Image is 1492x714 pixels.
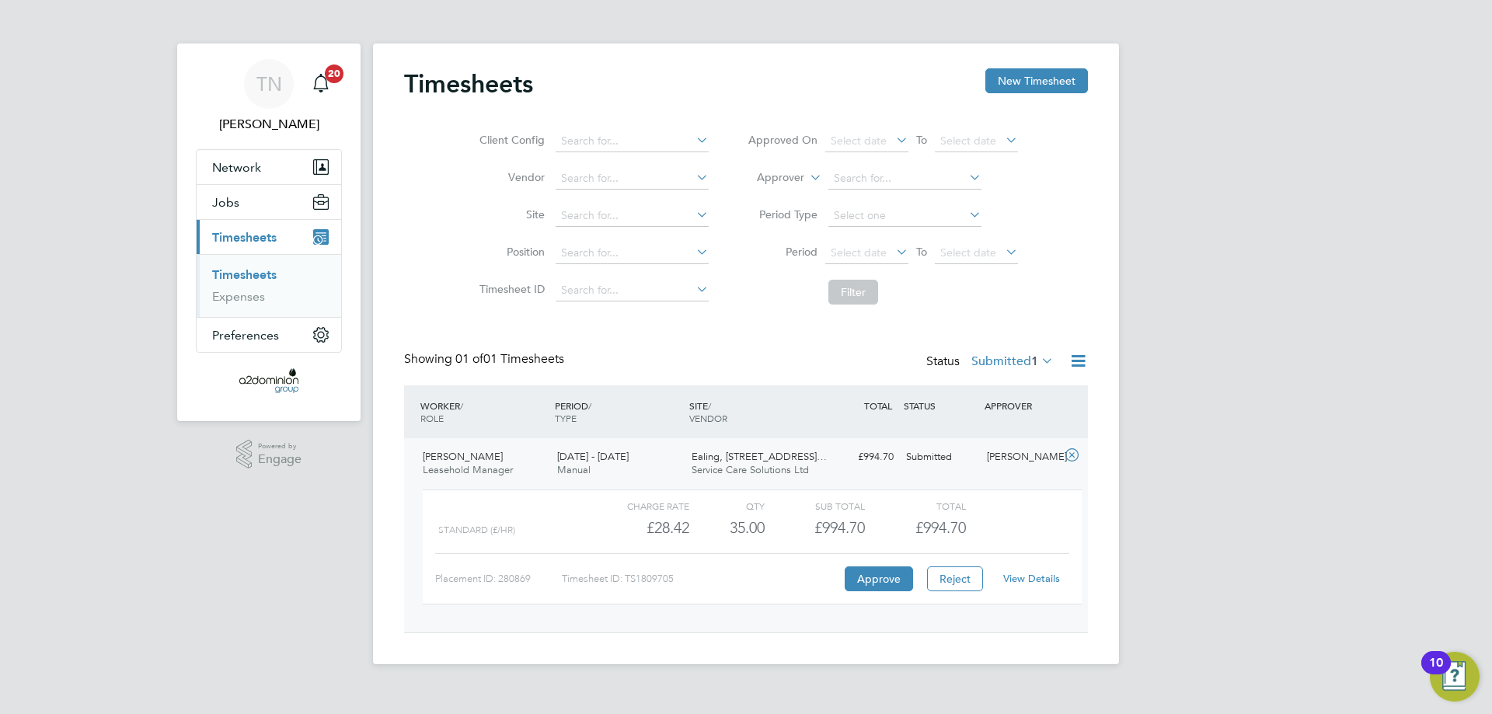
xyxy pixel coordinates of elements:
span: / [588,399,591,412]
div: Submitted [900,444,981,470]
label: Submitted [971,354,1054,369]
div: WORKER [417,392,551,432]
span: / [460,399,463,412]
span: Tiffany Neunie-Davy [196,115,342,134]
span: [PERSON_NAME] [423,450,503,463]
a: TN[PERSON_NAME] [196,59,342,134]
span: Powered by [258,440,302,453]
span: Select date [940,134,996,148]
span: Select date [831,246,887,259]
span: Standard (£/HR) [438,524,515,535]
input: Search for... [556,280,709,301]
div: Total [865,496,965,515]
button: Jobs [197,185,341,219]
input: Search for... [556,242,709,264]
button: Network [197,150,341,184]
button: Timesheets [197,220,341,254]
div: 10 [1429,663,1443,683]
label: Approver [734,170,804,186]
img: a2dominion-logo-retina.png [239,368,298,393]
input: Search for... [556,131,709,152]
span: 01 Timesheets [455,351,564,367]
div: Charge rate [589,496,689,515]
span: £994.70 [915,518,966,537]
a: View Details [1003,572,1060,585]
span: TN [256,74,282,94]
label: Position [475,245,545,259]
span: Leasehold Manager [423,463,513,476]
label: Vendor [475,170,545,184]
button: Reject [927,566,983,591]
button: Approve [845,566,913,591]
input: Search for... [556,168,709,190]
div: STATUS [900,392,981,420]
span: ROLE [420,412,444,424]
button: Open Resource Center, 10 new notifications [1430,652,1480,702]
div: APPROVER [981,392,1061,420]
div: [PERSON_NAME] [981,444,1061,470]
label: Approved On [748,133,817,147]
span: 20 [325,64,343,83]
label: Timesheet ID [475,282,545,296]
div: Status [926,351,1057,373]
div: PERIOD [551,392,685,432]
a: Expenses [212,289,265,304]
button: New Timesheet [985,68,1088,93]
label: Period [748,245,817,259]
label: Client Config [475,133,545,147]
div: QTY [689,496,765,515]
span: TOTAL [864,399,892,412]
div: Sub Total [765,496,865,515]
span: 1 [1031,354,1038,369]
div: Placement ID: 280869 [435,566,562,591]
button: Preferences [197,318,341,352]
label: Period Type [748,207,817,221]
div: Showing [404,351,567,367]
h2: Timesheets [404,68,533,99]
span: Service Care Solutions Ltd [692,463,809,476]
span: Jobs [212,195,239,210]
span: Timesheets [212,230,277,245]
a: Powered byEngage [236,440,302,469]
span: / [708,399,711,412]
a: Timesheets [212,267,277,282]
div: SITE [685,392,820,432]
a: 20 [305,59,336,109]
input: Search for... [828,168,981,190]
nav: Main navigation [177,44,361,421]
span: Select date [831,134,887,148]
span: To [912,130,932,150]
span: Manual [557,463,591,476]
input: Select one [828,205,981,227]
div: £994.70 [765,515,865,541]
span: TYPE [555,412,577,424]
span: Select date [940,246,996,259]
div: £28.42 [589,515,689,541]
div: Timesheets [197,254,341,317]
span: To [912,242,932,262]
span: VENDOR [689,412,727,424]
div: Timesheet ID: TS1809705 [562,566,841,591]
label: Site [475,207,545,221]
span: Ealing, [STREET_ADDRESS]… [692,450,827,463]
span: Network [212,160,261,175]
button: Filter [828,280,878,305]
span: 01 of [455,351,483,367]
span: Preferences [212,328,279,343]
input: Search for... [556,205,709,227]
span: [DATE] - [DATE] [557,450,629,463]
div: £994.70 [819,444,900,470]
span: Engage [258,453,302,466]
div: 35.00 [689,515,765,541]
a: Go to home page [196,368,342,393]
